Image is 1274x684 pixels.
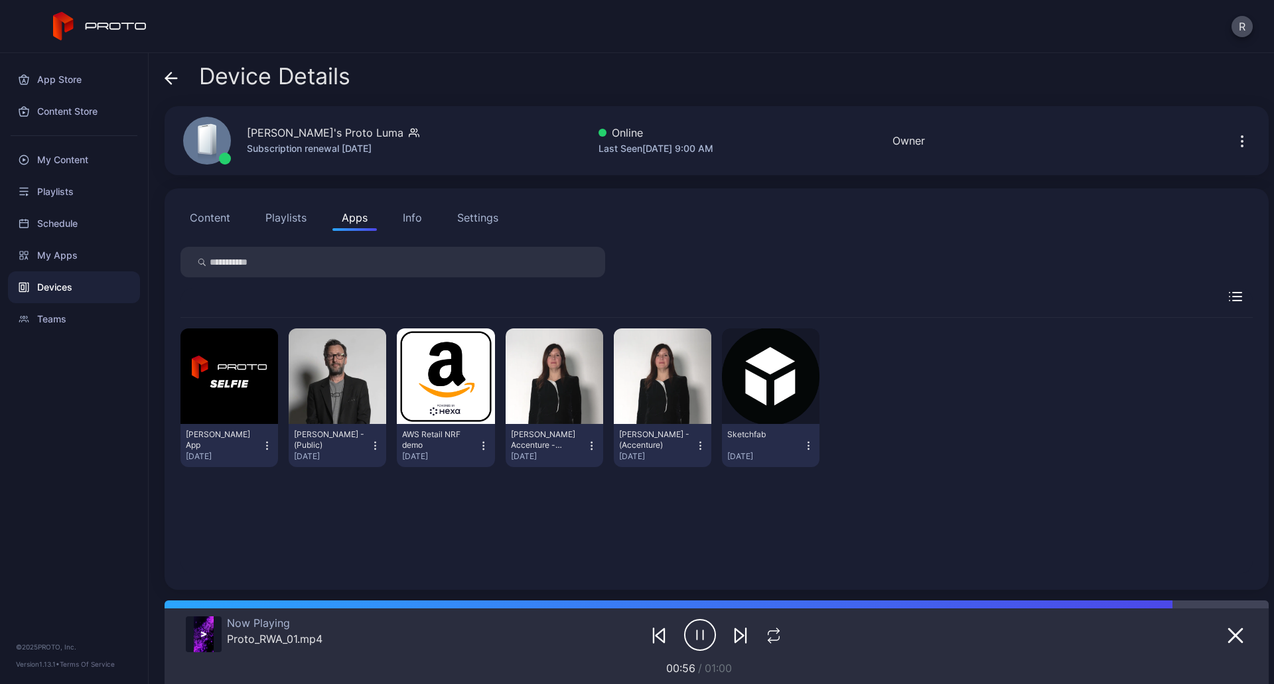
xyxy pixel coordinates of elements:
button: Apps [332,204,377,231]
div: AWS Retail NRF demo [402,429,475,450]
span: 00:56 [666,661,695,675]
div: Info [403,210,422,226]
div: Owner [892,133,925,149]
a: Schedule [8,208,140,239]
div: Mair Accenture - (Accenture) [511,429,584,450]
div: Now Playing [227,616,322,630]
button: [PERSON_NAME] - (Accenture)[DATE] [619,429,706,462]
button: [PERSON_NAME] App[DATE] [186,429,273,462]
div: [DATE] [619,451,695,462]
button: Content [180,204,240,231]
button: Playlists [256,204,316,231]
a: My Apps [8,239,140,271]
div: Subscription renewal [DATE] [247,141,419,157]
span: / [698,661,702,675]
button: Sketchfab[DATE] [727,429,814,462]
div: Last Seen [DATE] 9:00 AM [599,141,713,157]
a: Devices [8,271,140,303]
span: 01:00 [705,661,732,675]
div: [DATE] [511,451,587,462]
div: [DATE] [186,451,261,462]
a: Content Store [8,96,140,127]
button: Info [393,204,431,231]
div: Sketchfab [727,429,800,440]
a: My Content [8,144,140,176]
div: © 2025 PROTO, Inc. [16,642,132,652]
div: Settings [457,210,498,226]
div: David N Persona - (Public) [294,429,367,450]
a: Playlists [8,176,140,208]
button: [PERSON_NAME] Accenture - (Accenture)[DATE] [511,429,598,462]
button: Settings [448,204,508,231]
button: AWS Retail NRF demo[DATE] [402,429,489,462]
div: [DATE] [727,451,803,462]
a: Teams [8,303,140,335]
button: [PERSON_NAME] - (Public)[DATE] [294,429,381,462]
button: R [1232,16,1253,37]
div: [DATE] [294,451,370,462]
div: Mair - (Accenture) [619,429,692,450]
div: Proto_RWA_01.mp4 [227,632,322,646]
div: [DATE] [402,451,478,462]
a: App Store [8,64,140,96]
div: [PERSON_NAME]'s Proto Luma [247,125,403,141]
span: Version 1.13.1 • [16,660,60,668]
span: Device Details [199,64,350,89]
div: David Selfie App [186,429,259,450]
a: Terms Of Service [60,660,115,668]
div: Online [599,125,713,141]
